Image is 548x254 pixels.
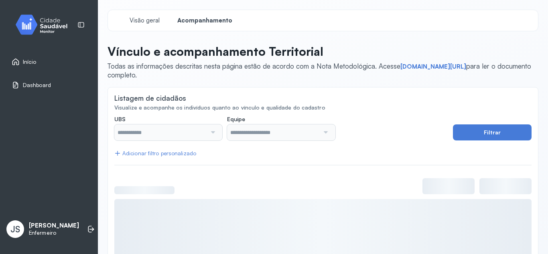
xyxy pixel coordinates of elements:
p: [PERSON_NAME] [29,222,79,230]
button: Filtrar [453,124,532,140]
a: Dashboard [12,81,86,89]
a: [DOMAIN_NAME][URL] [400,63,466,71]
div: Visualize e acompanhe os indivíduos quanto ao vínculo e qualidade do cadastro [114,104,532,111]
div: Adicionar filtro personalizado [114,150,196,157]
div: Listagem de cidadãos [114,94,186,102]
span: Acompanhamento [177,17,232,24]
a: Início [12,58,86,66]
span: Equipe [227,116,245,123]
span: JS [10,224,20,234]
span: UBS [114,116,126,123]
p: Enfermeiro [29,230,79,236]
p: Vínculo e acompanhamento Territorial [108,44,532,59]
span: Visão geral [130,17,160,24]
span: Todas as informações descritas nesta página estão de acordo com a Nota Metodológica. Acesse para ... [108,62,531,79]
img: monitor.svg [8,13,81,37]
span: Dashboard [23,82,51,89]
span: Início [23,59,37,65]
